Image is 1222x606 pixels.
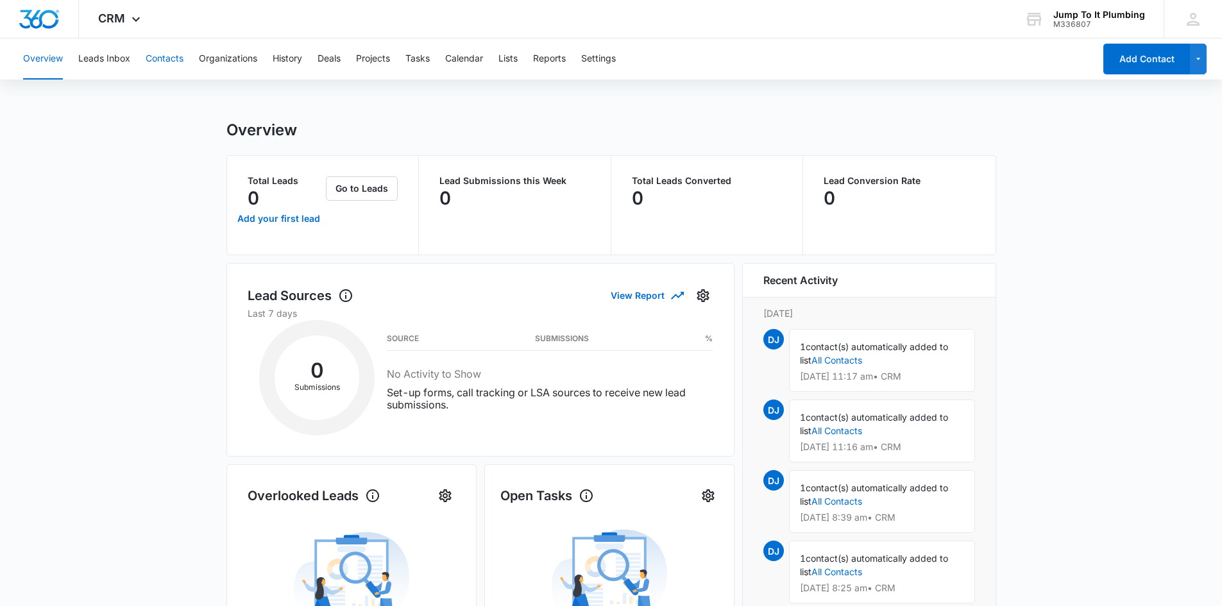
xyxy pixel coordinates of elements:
button: Lists [498,38,518,80]
span: CRM [98,12,125,25]
button: Leads Inbox [78,38,130,80]
p: [DATE] 11:17 am • CRM [800,372,964,381]
button: Go to Leads [326,176,398,201]
p: 0 [248,188,259,208]
a: All Contacts [811,566,862,577]
p: Total Leads Converted [632,176,783,185]
p: Submissions [275,382,359,393]
button: Projects [356,38,390,80]
p: 0 [632,188,643,208]
a: All Contacts [811,496,862,507]
span: contact(s) automatically added to list [800,341,948,366]
span: DJ [763,400,784,420]
button: Deals [318,38,341,80]
button: Overview [23,38,63,80]
button: Settings [581,38,616,80]
button: Organizations [199,38,257,80]
span: 1 [800,412,806,423]
button: Settings [693,285,713,306]
button: Reports [533,38,566,80]
p: Lead Conversion Rate [824,176,975,185]
button: Add Contact [1103,44,1190,74]
h1: Lead Sources [248,286,353,305]
div: account id [1053,20,1145,29]
button: Calendar [445,38,483,80]
p: [DATE] 8:39 am • CRM [800,513,964,522]
span: 1 [800,553,806,564]
p: Lead Submissions this Week [439,176,590,185]
p: [DATE] 8:25 am • CRM [800,584,964,593]
span: contact(s) automatically added to list [800,482,948,507]
button: Settings [698,485,718,506]
h1: Overview [226,121,297,140]
p: 0 [824,188,835,208]
button: Settings [435,485,455,506]
h6: Recent Activity [763,273,838,288]
span: DJ [763,329,784,349]
span: contact(s) automatically added to list [800,412,948,436]
h3: No Activity to Show [387,366,713,382]
span: DJ [763,470,784,491]
h3: Source [387,335,419,342]
p: Set-up forms, call tracking or LSA sources to receive new lead submissions. [387,387,713,411]
span: 1 [800,341,806,352]
div: account name [1053,10,1145,20]
button: View Report [611,284,683,307]
a: All Contacts [811,425,862,436]
span: DJ [763,541,784,561]
h1: Overlooked Leads [248,486,380,505]
button: Contacts [146,38,183,80]
h1: Open Tasks [500,486,594,505]
a: Add your first lead [235,203,324,234]
button: History [273,38,302,80]
a: Go to Leads [326,183,398,194]
span: contact(s) automatically added to list [800,553,948,577]
h3: Submissions [535,335,589,342]
h2: 0 [275,362,359,379]
p: [DATE] 11:16 am • CRM [800,442,964,451]
a: All Contacts [811,355,862,366]
p: Total Leads [248,176,324,185]
h3: % [705,335,713,342]
button: Tasks [405,38,430,80]
p: Last 7 days [248,307,713,320]
p: 0 [439,188,451,208]
span: 1 [800,482,806,493]
p: [DATE] [763,307,975,320]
